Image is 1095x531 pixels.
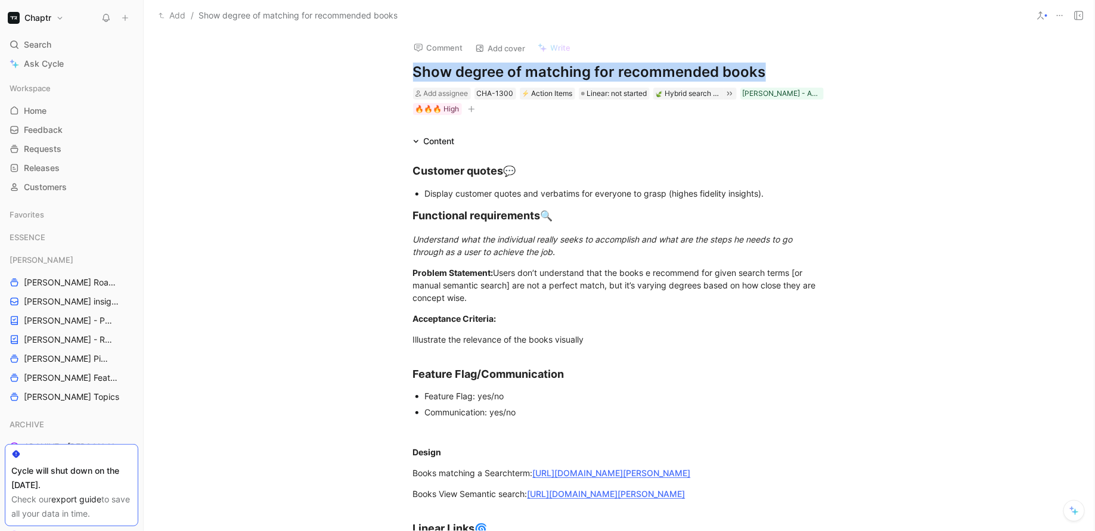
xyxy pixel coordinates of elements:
[5,228,138,250] div: ESSENCE
[5,438,138,456] a: ARCHIVE - [PERSON_NAME] Pipeline
[8,12,20,24] img: Chaptr
[425,390,826,402] div: Feature Flag: yes/no
[5,55,138,73] a: Ask Cycle
[533,468,691,478] a: [URL][DOMAIN_NAME][PERSON_NAME]
[24,124,63,136] span: Feedback
[522,90,529,97] img: ⚡
[743,88,821,100] div: [PERSON_NAME] - ARCHIVE
[551,42,571,53] span: Write
[156,8,188,23] button: Add
[24,353,111,365] span: [PERSON_NAME] Pipeline
[5,415,138,433] div: ARCHIVE
[408,39,469,56] button: Comment
[413,234,795,257] em: Understand what the individual really seeks to accomplish and what are the steps he needs to go t...
[5,415,138,475] div: ARCHIVEARCHIVE - [PERSON_NAME] PipelineARCHIVE - Noa Pipeline
[665,88,721,100] div: Hybrid search to improve semantic search
[408,134,460,148] div: Content
[413,209,541,222] strong: Functional requirements
[532,39,576,56] button: Write
[24,13,51,23] h1: Chaptr
[5,274,138,291] a: [PERSON_NAME] Roadmap - open items
[5,350,138,368] a: [PERSON_NAME] Pipeline
[413,266,826,304] div: Users don’t understand that the books e recommend for given search terms [or manual semantic sear...
[425,406,826,418] div: Communication: yes/no
[24,372,122,384] span: [PERSON_NAME] Features
[24,296,122,308] span: [PERSON_NAME] insights
[51,494,101,504] a: export guide
[413,164,504,177] strong: Customer quotes
[5,206,138,223] div: Favorites
[5,251,138,406] div: [PERSON_NAME][PERSON_NAME] Roadmap - open items[PERSON_NAME] insights[PERSON_NAME] - PLANNINGS[PE...
[470,40,531,57] button: Add cover
[5,178,138,196] a: Customers
[425,187,826,200] div: Display customer quotes and verbatims for everyone to grasp (highes fidelity insights).
[5,251,138,269] div: [PERSON_NAME]
[413,268,494,278] strong: Problem Statement:
[24,181,67,193] span: Customers
[24,162,60,174] span: Releases
[5,10,67,26] button: ChaptrChaptr
[415,103,460,115] div: 🔥🔥🔥 High
[24,105,46,117] span: Home
[5,140,138,158] a: Requests
[413,313,497,324] strong: Acceptance Criteria:
[413,447,442,457] strong: Design
[413,63,826,82] h1: Show degree of matching for recommended books
[5,36,138,54] div: Search
[522,88,573,100] div: Action Items
[656,90,663,97] img: 🍃
[5,293,138,310] a: [PERSON_NAME] insights
[520,88,575,100] div: ⚡Action Items
[24,441,125,453] span: ARCHIVE - [PERSON_NAME] Pipeline
[5,102,138,120] a: Home
[24,38,51,52] span: Search
[541,210,553,222] span: 🔍
[413,368,564,380] strong: Feature Flag/Communication
[5,121,138,139] a: Feedback
[24,315,114,327] span: [PERSON_NAME] - PLANNINGS
[10,82,51,94] span: Workspace
[10,418,44,430] span: ARCHIVE
[191,8,194,23] span: /
[5,159,138,177] a: Releases
[579,88,650,100] div: Linear: not started
[504,165,516,177] span: 💬
[5,388,138,406] a: [PERSON_NAME] Topics
[11,492,132,521] div: Check our to save all your data in time.
[24,391,119,403] span: [PERSON_NAME] Topics
[10,254,73,266] span: [PERSON_NAME]
[5,312,138,330] a: [PERSON_NAME] - PLANNINGS
[424,89,469,98] span: Add assignee
[413,467,826,479] div: Books matching a Searchterm:
[413,487,826,500] div: Books View Semantic search:
[24,143,61,155] span: Requests
[10,209,44,221] span: Favorites
[24,334,116,346] span: [PERSON_NAME] - REFINEMENTS
[528,489,685,499] a: [URL][DOMAIN_NAME][PERSON_NAME]
[198,8,398,23] span: Show degree of matching for recommended books
[5,79,138,97] div: Workspace
[424,134,455,148] div: Content
[587,88,647,100] span: Linear: not started
[24,57,64,71] span: Ask Cycle
[10,231,45,243] span: ESSENCE
[5,331,138,349] a: [PERSON_NAME] - REFINEMENTS
[5,369,138,387] a: [PERSON_NAME] Features
[413,333,826,346] div: Illustrate the relevance of the books visually
[5,228,138,246] div: ESSENCE
[11,464,132,492] div: Cycle will shut down on the [DATE].
[477,88,514,100] div: CHA-1300
[24,277,118,288] span: [PERSON_NAME] Roadmap - open items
